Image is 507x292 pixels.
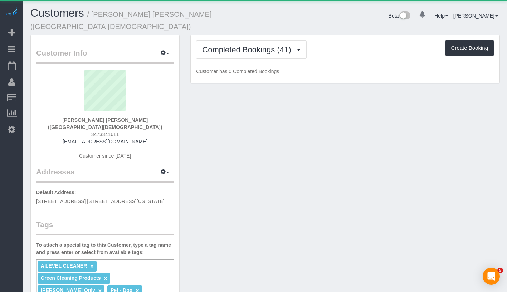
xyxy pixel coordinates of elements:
span: 3473341611 [91,131,119,137]
a: [PERSON_NAME] [453,13,498,19]
span: Green Cleaning Products [40,275,101,281]
label: Default Address: [36,189,76,196]
div: Open Intercom Messenger [483,268,500,285]
span: Customer since [DATE] [79,153,131,159]
p: Customer has 0 Completed Bookings [196,68,494,75]
span: 5 [497,268,503,273]
a: Beta [389,13,411,19]
small: / [PERSON_NAME] [PERSON_NAME] ([GEOGRAPHIC_DATA][DEMOGRAPHIC_DATA]) [30,10,212,30]
img: New interface [399,11,410,21]
a: [EMAIL_ADDRESS][DOMAIN_NAME] [63,139,147,144]
button: Completed Bookings (41) [196,40,306,59]
legend: Customer Info [36,48,174,64]
span: [STREET_ADDRESS] [STREET_ADDRESS][US_STATE] [36,198,165,204]
span: A LEVEL CLEANER [40,263,87,269]
img: Automaid Logo [4,7,19,17]
a: Customers [30,7,84,19]
a: × [90,263,93,269]
label: To attach a special tag to this Customer, type a tag name and press enter or select from availabl... [36,241,174,256]
a: Help [434,13,448,19]
legend: Tags [36,219,174,235]
a: × [104,276,107,282]
strong: [PERSON_NAME] [PERSON_NAME] ([GEOGRAPHIC_DATA][DEMOGRAPHIC_DATA]) [48,117,162,130]
button: Create Booking [445,40,494,56]
span: Completed Bookings (41) [202,45,294,54]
